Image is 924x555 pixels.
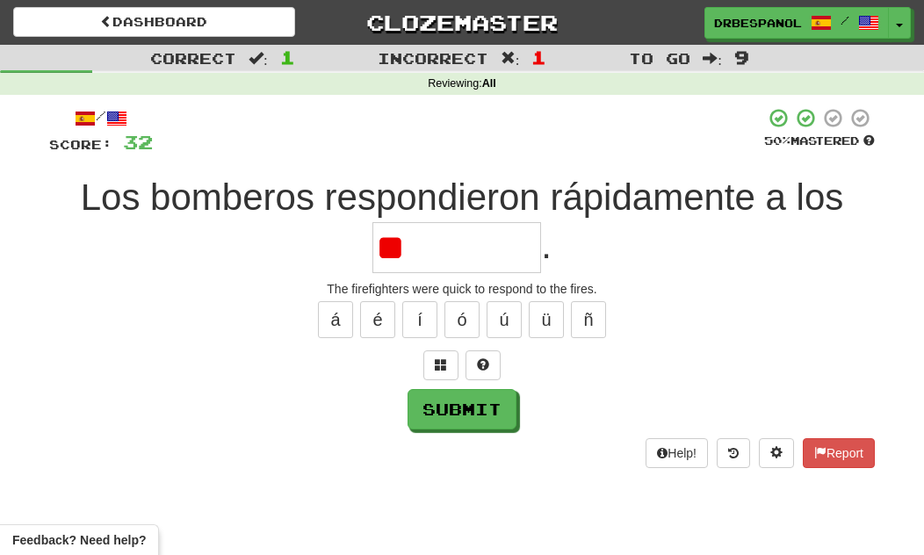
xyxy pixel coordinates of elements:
[123,131,153,153] span: 32
[49,137,112,152] span: Score:
[49,107,153,129] div: /
[541,225,552,266] span: .
[803,438,875,468] button: Report
[249,51,268,66] span: :
[646,438,708,468] button: Help!
[714,15,802,31] span: drbespanol
[704,7,889,39] a: drbespanol /
[571,301,606,338] button: ñ
[764,133,790,148] span: 50 %
[360,301,395,338] button: é
[150,49,236,67] span: Correct
[81,177,844,218] span: Los bomberos respondieron rápidamente a los
[280,47,295,68] span: 1
[321,7,603,38] a: Clozemaster
[734,47,749,68] span: 9
[531,47,546,68] span: 1
[629,49,690,67] span: To go
[482,77,496,90] strong: All
[378,49,488,67] span: Incorrect
[13,7,295,37] a: Dashboard
[12,531,146,549] span: Open feedback widget
[501,51,520,66] span: :
[703,51,722,66] span: :
[402,301,437,338] button: í
[717,438,750,468] button: Round history (alt+y)
[444,301,480,338] button: ó
[423,350,458,380] button: Switch sentence to multiple choice alt+p
[408,389,516,429] button: Submit
[318,301,353,338] button: á
[764,133,875,149] div: Mastered
[487,301,522,338] button: ú
[49,280,875,298] div: The firefighters were quick to respond to the fires.
[841,14,849,26] span: /
[529,301,564,338] button: ü
[466,350,501,380] button: Single letter hint - you only get 1 per sentence and score half the points! alt+h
